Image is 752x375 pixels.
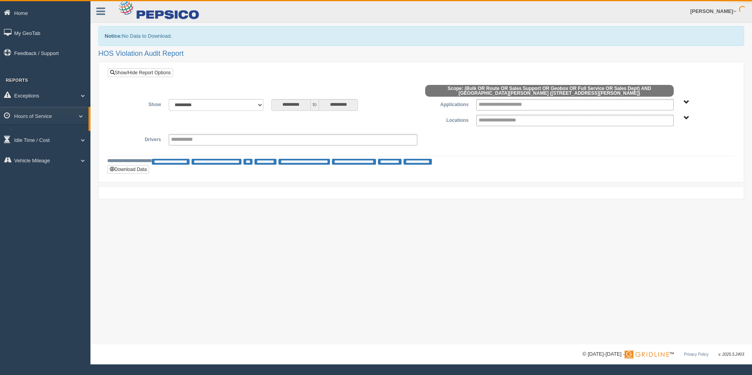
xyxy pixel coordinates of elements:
[421,99,472,108] label: Applications
[114,99,165,108] label: Show
[684,352,708,357] a: Privacy Policy
[425,85,674,97] span: Scope: (Bulk OR Route OR Sales Support OR Geobox OR Full Service OR Sales Dept) AND [GEOGRAPHIC_D...
[108,68,173,77] a: Show/Hide Report Options
[719,352,744,357] span: v. 2025.5.2403
[14,127,88,141] a: HOS Explanation Reports
[582,350,744,358] div: © [DATE]-[DATE] - ™
[105,33,122,39] b: Notice:
[98,26,744,46] div: No Data to Download.
[625,351,669,358] img: Gridline
[421,115,472,124] label: Locations
[114,134,165,143] label: Drivers
[311,99,319,111] span: to
[107,165,149,174] button: Download Data
[98,50,744,58] h2: HOS Violation Audit Report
